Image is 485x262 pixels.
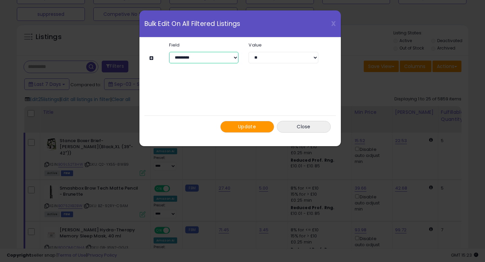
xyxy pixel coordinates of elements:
label: Value [244,43,323,47]
span: Update [238,123,256,130]
button: Close [277,121,331,133]
label: Field [164,43,244,47]
span: Bulk Edit On All Filtered Listings [144,21,240,27]
span: X [331,19,336,28]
